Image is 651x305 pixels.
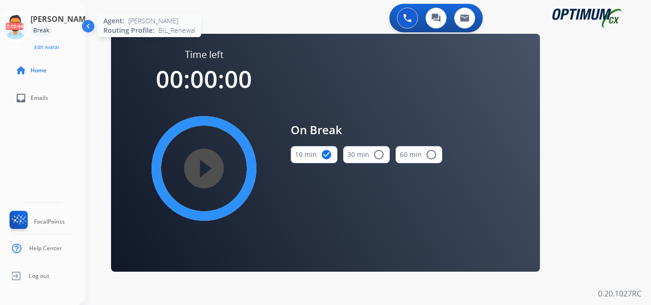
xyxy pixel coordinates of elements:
span: BIL_Renewal [158,26,195,35]
span: Emails [31,94,48,102]
span: Agent: [103,16,124,26]
span: Routing Profile: [103,26,154,35]
span: Time left [185,48,224,61]
button: 30 min [343,146,390,163]
mat-icon: check_circle [321,149,332,160]
span: On Break [291,121,442,138]
span: FocalPoints [34,218,65,226]
span: Help Center [29,245,62,252]
h3: [PERSON_NAME] [31,13,92,25]
a: FocalPoints [8,211,65,233]
button: 10 min [291,146,337,163]
mat-icon: radio_button_unchecked [426,149,437,160]
span: Home [31,67,47,74]
button: 60 min [396,146,442,163]
button: Edit Avatar [31,42,63,53]
mat-icon: play_circle_filled [198,163,210,174]
span: Log out [29,272,50,280]
mat-icon: home [15,65,27,76]
span: 00:00:00 [156,63,252,95]
p: 0.20.1027RC [598,288,641,299]
span: [PERSON_NAME] [128,16,178,26]
mat-icon: radio_button_unchecked [373,149,385,160]
div: Break [31,25,52,36]
mat-icon: inbox [15,92,27,104]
